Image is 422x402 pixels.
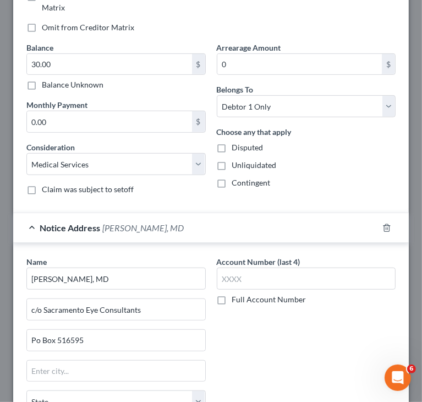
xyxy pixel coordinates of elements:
[26,257,47,267] span: Name
[27,54,192,75] input: 0.00
[42,184,134,194] span: Claim was subject to setoff
[27,111,192,132] input: 0.00
[26,42,53,53] label: Balance
[192,54,205,75] div: $
[42,23,134,32] span: Omit from Creditor Matrix
[232,160,277,170] span: Unliquidated
[26,268,206,290] input: Search by name...
[217,256,300,268] label: Account Number (last 4)
[27,299,205,320] input: Enter address...
[26,142,75,153] label: Consideration
[102,222,184,233] span: [PERSON_NAME], MD
[407,365,416,373] span: 6
[232,294,306,305] label: Full Account Number
[27,361,205,382] input: Enter city...
[217,42,281,53] label: Arrearage Amount
[232,178,271,187] span: Contingent
[40,222,100,233] span: Notice Address
[232,143,264,152] span: Disputed
[192,111,205,132] div: $
[42,79,103,90] label: Balance Unknown
[385,365,411,391] iframe: Intercom live chat
[27,330,205,351] input: Apt, Suite, etc...
[382,54,395,75] div: $
[217,268,396,290] input: XXXX
[217,126,292,138] label: Choose any that apply
[26,99,87,111] label: Monthly Payment
[217,54,382,75] input: 0.00
[217,85,254,94] span: Belongs To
